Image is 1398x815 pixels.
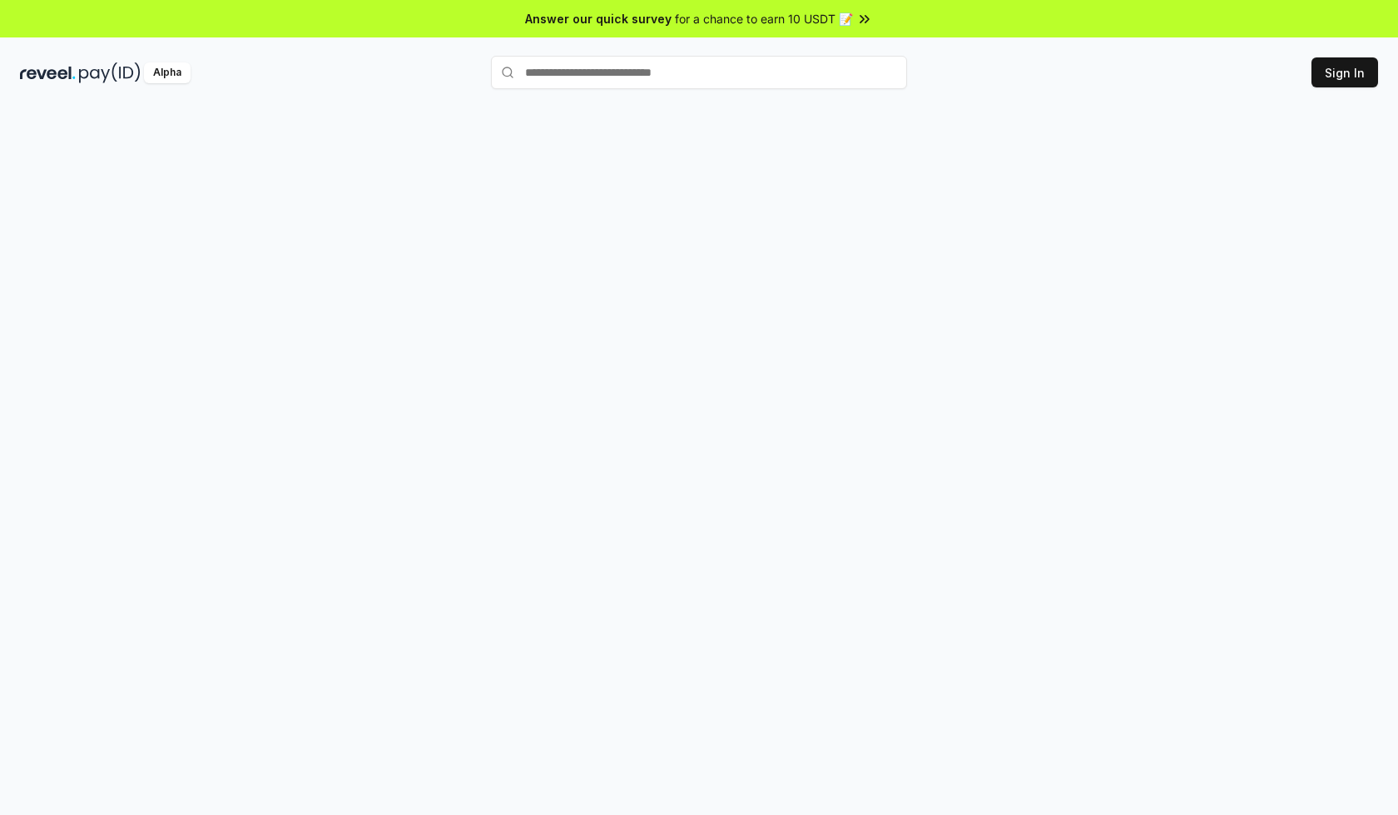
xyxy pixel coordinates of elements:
[1311,57,1378,87] button: Sign In
[79,62,141,83] img: pay_id
[20,62,76,83] img: reveel_dark
[525,10,672,27] span: Answer our quick survey
[144,62,191,83] div: Alpha
[675,10,853,27] span: for a chance to earn 10 USDT 📝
